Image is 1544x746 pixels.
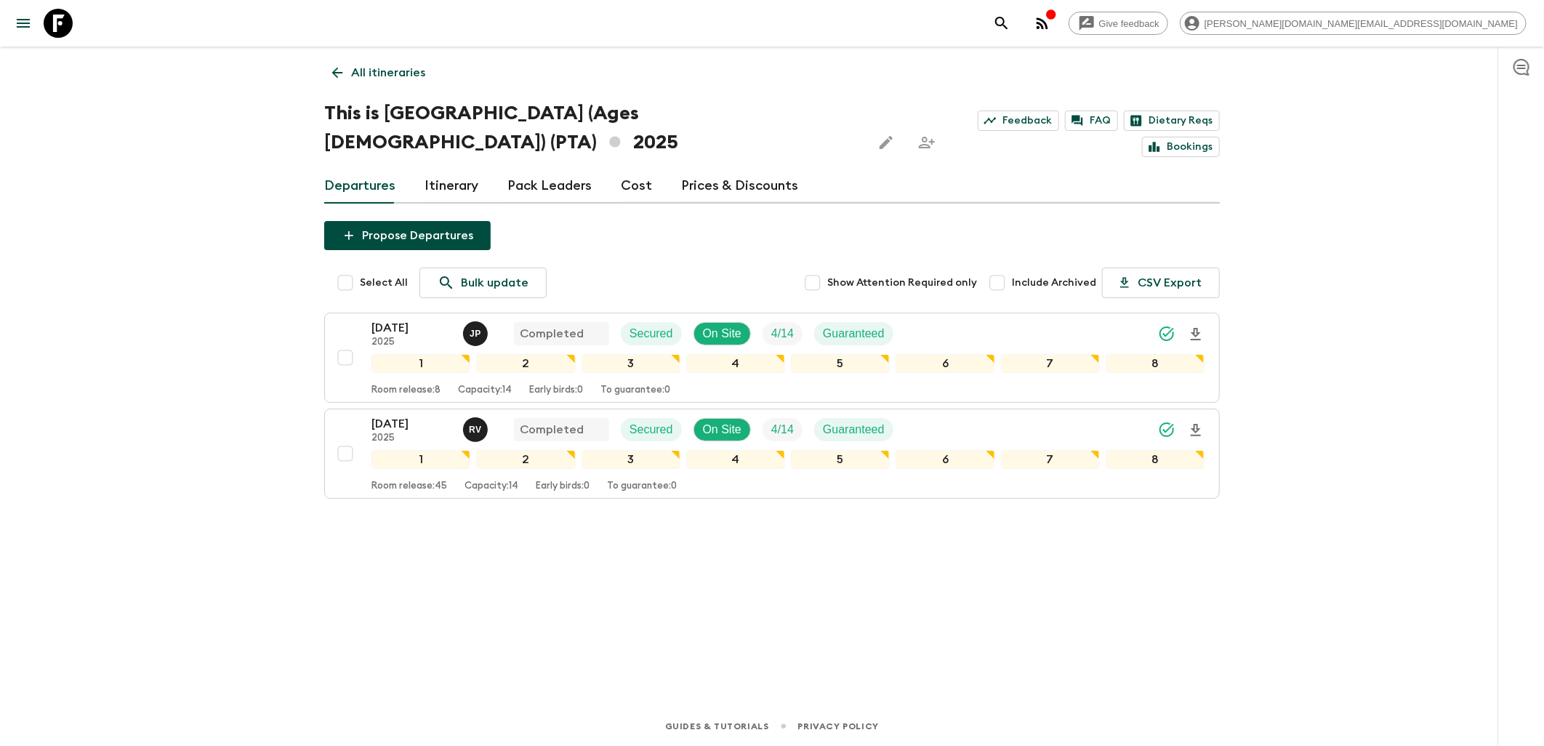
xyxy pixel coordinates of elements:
a: Bookings [1142,137,1220,157]
p: Capacity: 14 [465,481,518,492]
p: Completed [520,421,584,438]
a: Dietary Reqs [1124,111,1220,131]
div: 8 [1106,450,1205,469]
div: 2 [476,450,575,469]
p: To guarantee: 0 [607,481,677,492]
div: Trip Fill [763,322,803,345]
span: Select All [360,276,408,290]
div: 6 [896,354,994,373]
p: 4 / 14 [771,421,794,438]
div: 7 [1001,450,1100,469]
div: Trip Fill [763,418,803,441]
h1: This is [GEOGRAPHIC_DATA] (Ages [DEMOGRAPHIC_DATA]) (PTA) 2025 [324,99,860,157]
p: 2025 [371,337,451,348]
a: Guides & Tutorials [665,718,769,734]
a: Give feedback [1069,12,1168,35]
div: On Site [693,322,751,345]
a: Privacy Policy [798,718,879,734]
p: Guaranteed [823,325,885,342]
a: Feedback [978,111,1059,131]
div: 1 [371,450,470,469]
div: 8 [1106,354,1205,373]
button: CSV Export [1102,268,1220,298]
div: 5 [791,450,890,469]
p: Completed [520,325,584,342]
p: Early birds: 0 [529,385,583,396]
div: On Site [693,418,751,441]
span: Share this itinerary [912,128,941,157]
svg: Download Onboarding [1187,422,1205,439]
span: [PERSON_NAME][DOMAIN_NAME][EMAIL_ADDRESS][DOMAIN_NAME] [1197,18,1526,29]
p: Guaranteed [823,421,885,438]
span: Josefina Paez [463,326,491,337]
svg: Download Onboarding [1187,326,1205,343]
a: Prices & Discounts [681,169,798,204]
a: Itinerary [425,169,478,204]
div: 7 [1001,354,1100,373]
button: menu [9,9,38,38]
div: Secured [621,322,682,345]
p: On Site [703,421,741,438]
div: 4 [686,354,785,373]
a: Bulk update [419,268,547,298]
p: 4 / 14 [771,325,794,342]
button: [DATE]2025Rita VogelCompletedSecuredOn SiteTrip FillGuaranteed12345678Room release:45Capacity:14E... [324,409,1220,499]
div: 5 [791,354,890,373]
span: Give feedback [1091,18,1167,29]
svg: Synced Successfully [1158,421,1175,438]
div: 3 [582,450,680,469]
p: On Site [703,325,741,342]
p: All itineraries [351,64,425,81]
div: 6 [896,450,994,469]
svg: Synced Successfully [1158,325,1175,342]
div: 4 [686,450,785,469]
a: Pack Leaders [507,169,592,204]
button: [DATE]2025Josefina PaezCompletedSecuredOn SiteTrip FillGuaranteed12345678Room release:8Capacity:1... [324,313,1220,403]
a: Departures [324,169,395,204]
div: Secured [621,418,682,441]
p: Secured [630,325,673,342]
p: Secured [630,421,673,438]
span: Show Attention Required only [827,276,977,290]
a: FAQ [1065,111,1118,131]
a: All itineraries [324,58,433,87]
a: Cost [621,169,652,204]
button: Propose Departures [324,221,491,250]
p: Room release: 45 [371,481,447,492]
div: 3 [582,354,680,373]
p: To guarantee: 0 [600,385,670,396]
span: Include Archived [1012,276,1096,290]
div: [PERSON_NAME][DOMAIN_NAME][EMAIL_ADDRESS][DOMAIN_NAME] [1180,12,1527,35]
p: Early birds: 0 [536,481,590,492]
p: Bulk update [461,274,528,292]
p: [DATE] [371,319,451,337]
button: search adventures [987,9,1016,38]
button: Edit this itinerary [872,128,901,157]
